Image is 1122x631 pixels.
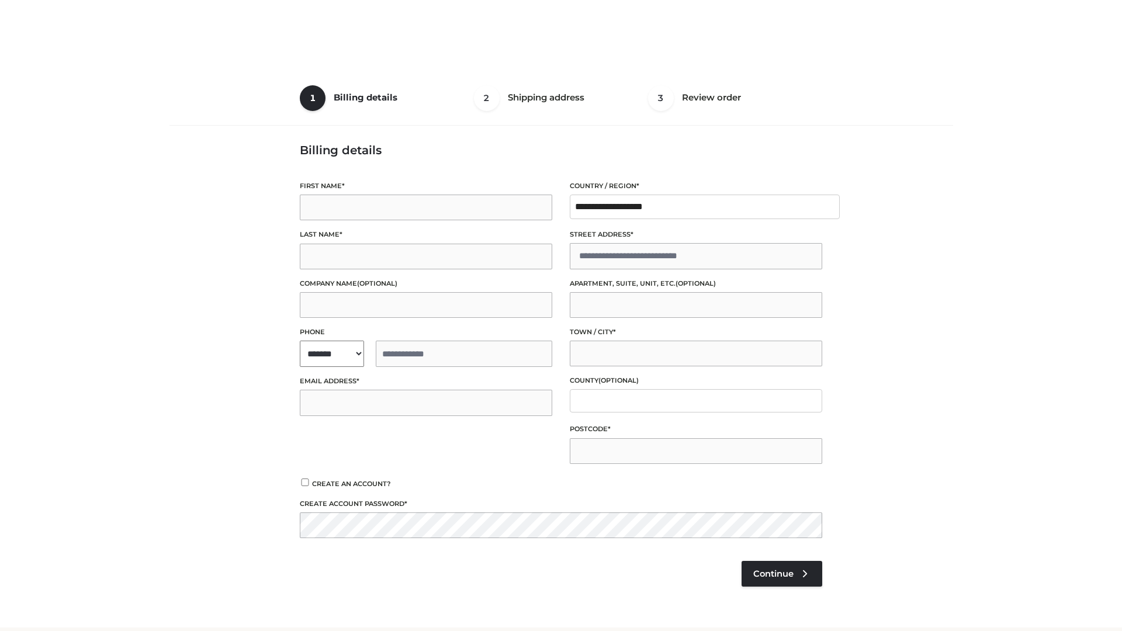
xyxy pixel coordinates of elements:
label: Email address [300,376,552,387]
label: Phone [300,327,552,338]
label: Town / City [570,327,822,338]
span: 1 [300,85,325,111]
span: Shipping address [508,92,584,103]
label: Company name [300,278,552,289]
label: Street address [570,229,822,240]
span: (optional) [357,279,397,287]
span: (optional) [676,279,716,287]
label: Apartment, suite, unit, etc. [570,278,822,289]
input: Create an account? [300,479,310,486]
a: Continue [742,561,822,587]
label: Last name [300,229,552,240]
span: Billing details [334,92,397,103]
span: Create an account? [312,480,391,488]
span: (optional) [598,376,639,384]
label: Postcode [570,424,822,435]
label: Create account password [300,498,822,509]
h3: Billing details [300,143,822,157]
label: Country / Region [570,181,822,192]
span: 2 [474,85,500,111]
span: 3 [648,85,674,111]
span: Review order [682,92,741,103]
label: County [570,375,822,386]
span: Continue [753,568,794,579]
label: First name [300,181,552,192]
